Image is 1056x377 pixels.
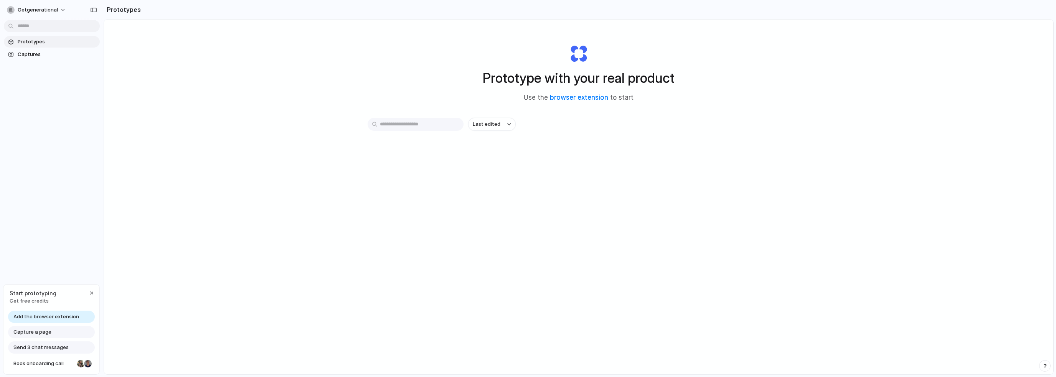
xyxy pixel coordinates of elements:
[18,38,97,46] span: Prototypes
[13,313,79,321] span: Add the browser extension
[4,36,100,48] a: Prototypes
[4,4,70,16] button: getgenerational
[13,328,51,336] span: Capture a page
[8,357,95,370] a: Book onboarding call
[104,5,141,14] h2: Prototypes
[524,93,634,103] span: Use the to start
[10,297,56,305] span: Get free credits
[18,51,97,58] span: Captures
[76,359,86,368] div: Nicole Kubica
[13,360,74,367] span: Book onboarding call
[473,120,500,128] span: Last edited
[8,311,95,323] a: Add the browser extension
[483,68,675,88] h1: Prototype with your real product
[468,118,516,131] button: Last edited
[83,359,92,368] div: Christian Iacullo
[13,344,69,351] span: Send 3 chat messages
[10,289,56,297] span: Start prototyping
[18,6,58,14] span: getgenerational
[550,94,608,101] a: browser extension
[4,49,100,60] a: Captures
